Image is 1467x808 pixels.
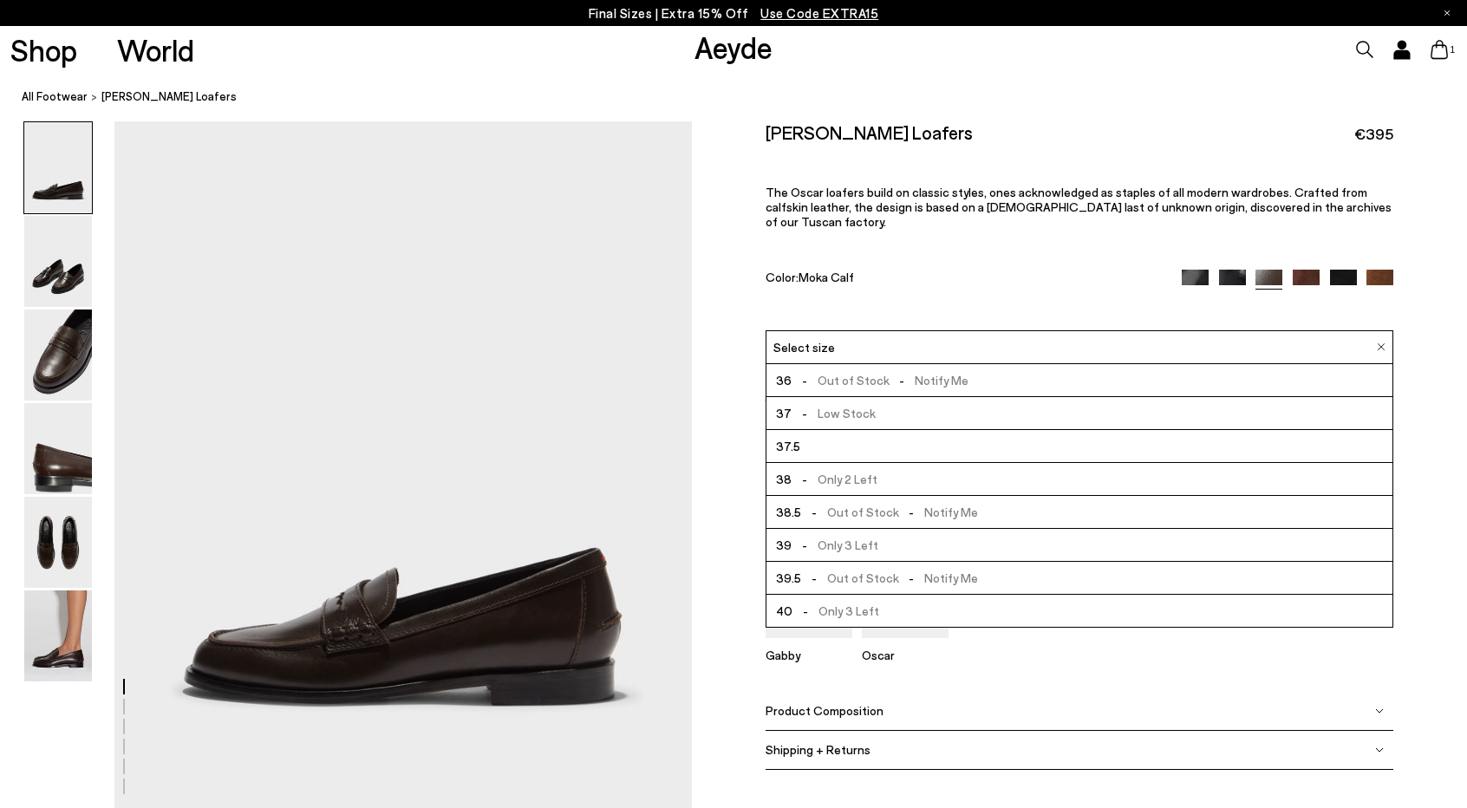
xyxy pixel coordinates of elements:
[1375,707,1384,715] img: svg%3E
[10,35,77,65] a: Shop
[776,600,792,622] span: 40
[1354,123,1393,145] span: €395
[792,600,878,622] span: Only 3 Left
[766,270,1162,290] div: Color:
[24,122,92,213] img: Oscar Leather Loafers - Image 1
[801,501,978,523] span: Out of Stock Notify Me
[776,369,792,391] span: 36
[22,88,88,106] a: All Footwear
[899,505,924,519] span: -
[24,497,92,588] img: Oscar Leather Loafers - Image 5
[760,5,878,21] span: Navigate to /collections/ss25-final-sizes
[801,505,826,519] span: -
[801,567,978,589] span: Out of Stock Notify Me
[799,270,854,284] span: Moka Calf
[766,185,1392,229] span: The Oscar loafers build on classic styles, ones acknowledged as staples of all modern wardrobes. ...
[1375,746,1384,754] img: svg%3E
[776,567,801,589] span: 39.5
[792,603,818,618] span: -
[1431,40,1448,59] a: 1
[766,121,973,143] h2: [PERSON_NAME] Loafers
[1448,45,1457,55] span: 1
[792,468,877,490] span: Only 2 Left
[801,570,826,585] span: -
[24,310,92,401] img: Oscar Leather Loafers - Image 3
[776,435,800,457] span: 37.5
[766,703,883,718] span: Product Composition
[766,648,852,662] p: Gabby
[792,472,817,486] span: -
[773,338,835,356] span: Select size
[694,29,773,65] a: Aeyde
[792,538,817,552] span: -
[101,88,237,106] span: [PERSON_NAME] Loafers
[24,216,92,307] img: Oscar Leather Loafers - Image 2
[792,406,817,420] span: -
[776,534,792,556] span: 39
[792,373,817,388] span: -
[862,648,949,662] p: Oscar
[22,74,1467,121] nav: breadcrumb
[776,402,792,424] span: 37
[24,403,92,494] img: Oscar Leather Loafers - Image 4
[792,402,875,424] span: Low Stock
[890,373,915,388] span: -
[792,534,877,556] span: Only 3 Left
[766,742,870,757] span: Shipping + Returns
[792,369,968,391] span: Out of Stock Notify Me
[899,570,924,585] span: -
[589,3,879,24] p: Final Sizes | Extra 15% Off
[776,501,801,523] span: 38.5
[24,590,92,681] img: Oscar Leather Loafers - Image 6
[117,35,194,65] a: World
[776,468,792,490] span: 38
